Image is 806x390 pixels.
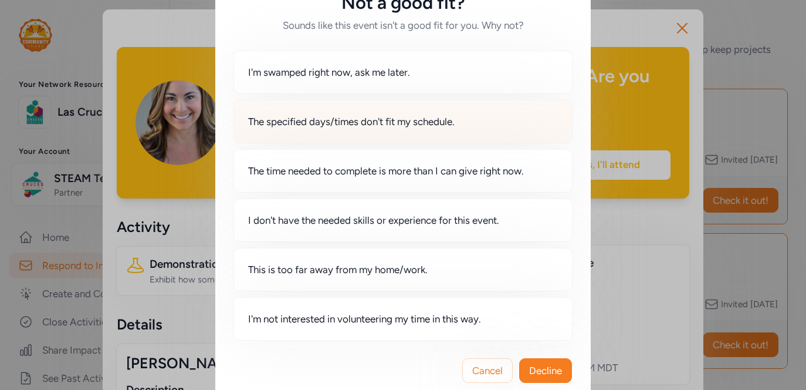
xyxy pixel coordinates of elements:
[248,164,524,178] span: The time needed to complete is more than I can give right now.
[248,115,455,129] span: The specified days/times don't fit my schedule.
[519,358,572,383] button: Decline
[462,358,513,383] button: Cancel
[248,263,428,277] span: This is too far away from my home/work.
[248,312,481,326] span: I'm not interested in volunteering my time in this way.
[248,213,499,227] span: I don't have the needed skills or experience for this event.
[248,65,410,79] span: I'm swamped right now, ask me later.
[234,18,572,32] h6: Sounds like this event isn't a good fit for you. Why not?
[529,364,562,378] span: Decline
[472,364,503,378] span: Cancel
